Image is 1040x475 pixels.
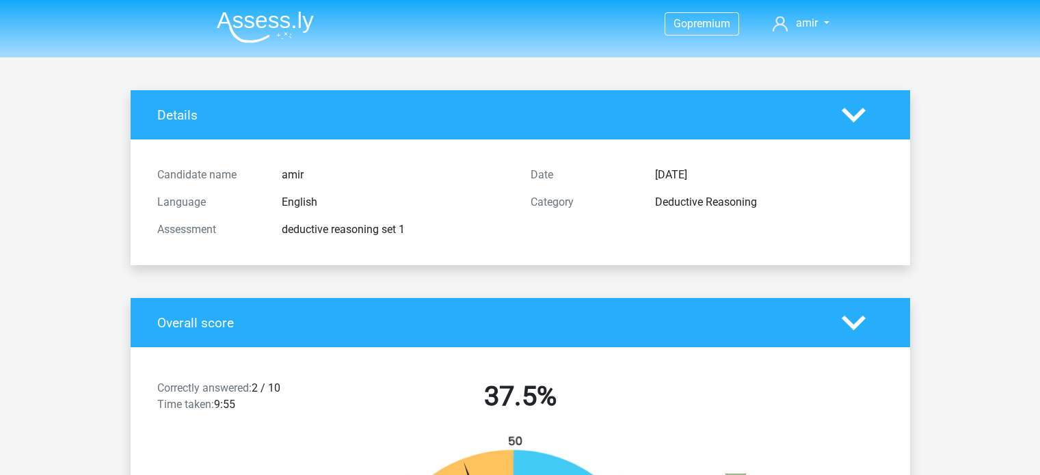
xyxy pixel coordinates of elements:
[767,15,834,31] a: amir
[147,380,334,418] div: 2 / 10 9:55
[674,17,687,30] span: Go
[157,107,821,123] h4: Details
[147,221,271,238] div: Assessment
[217,11,314,43] img: Assessly
[344,380,697,413] h2: 37.5%
[271,194,520,211] div: English
[157,398,214,411] span: Time taken:
[520,194,645,211] div: Category
[157,315,821,331] h4: Overall score
[157,381,252,394] span: Correctly answered:
[147,167,271,183] div: Candidate name
[645,194,894,211] div: Deductive Reasoning
[796,16,818,29] span: amir
[271,221,520,238] div: deductive reasoning set 1
[645,167,894,183] div: [DATE]
[271,167,520,183] div: amir
[665,14,738,33] a: Gopremium
[687,17,730,30] span: premium
[147,194,271,211] div: Language
[520,167,645,183] div: Date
